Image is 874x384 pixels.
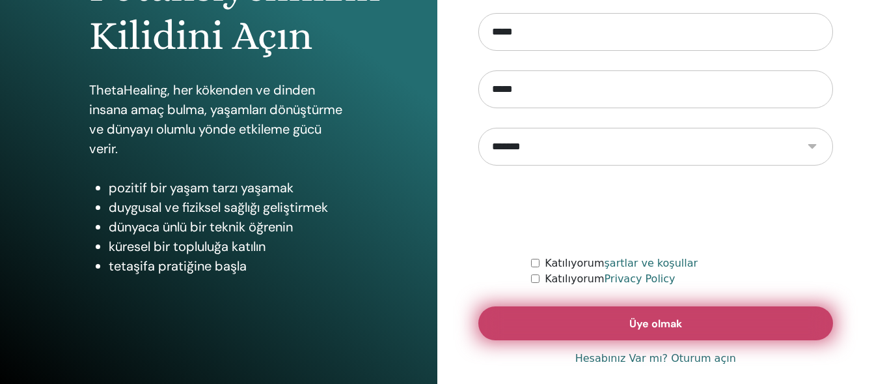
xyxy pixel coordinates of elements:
[629,317,682,331] span: Üye olmak
[109,198,348,217] li: duygusal ve fiziksel sağlığı geliştirmek
[605,273,676,285] a: Privacy Policy
[478,306,834,340] button: Üye olmak
[109,256,348,276] li: tetaşifa pratiğine başla
[545,256,698,271] label: Katılıyorum
[109,237,348,256] li: küresel bir topluluğa katılın
[109,178,348,198] li: pozitif bir yaşam tarzı yaşamak
[556,185,754,236] iframe: reCAPTCHA
[89,80,348,158] p: ThetaHealing, her kökenden ve dinden insana amaç bulma, yaşamları dönüştürme ve dünyayı olumlu yö...
[605,257,698,269] a: şartlar ve koşullar
[109,217,348,237] li: dünyaca ünlü bir teknik öğrenin
[545,271,675,287] label: Katılıyorum
[575,351,736,366] a: Hesabınız Var mı? Oturum açın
